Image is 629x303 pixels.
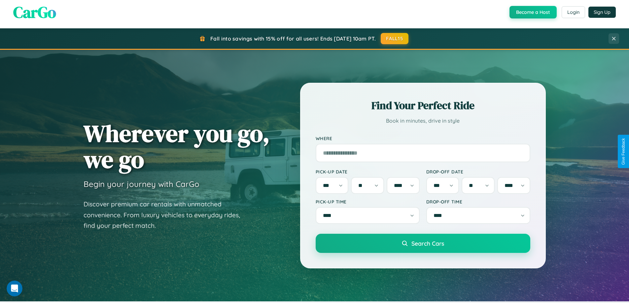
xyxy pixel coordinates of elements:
h1: Wherever you go, we go [84,120,270,172]
div: Give Feedback [621,138,626,165]
p: Discover premium car rentals with unmatched convenience. From luxury vehicles to everyday rides, ... [84,199,249,231]
label: Pick-up Time [316,199,420,204]
button: Login [562,6,585,18]
label: Pick-up Date [316,169,420,174]
h3: Begin your journey with CarGo [84,179,199,189]
button: Search Cars [316,234,530,253]
button: Become a Host [509,6,557,18]
button: FALL15 [381,33,408,44]
h2: Find Your Perfect Ride [316,98,530,113]
label: Drop-off Time [426,199,530,204]
label: Drop-off Date [426,169,530,174]
span: Fall into savings with 15% off for all users! Ends [DATE] 10am PT. [210,35,376,42]
label: Where [316,136,530,141]
span: Search Cars [411,240,444,247]
iframe: Intercom live chat [7,281,22,296]
span: CarGo [13,1,56,23]
p: Book in minutes, drive in style [316,116,530,126]
button: Sign Up [588,7,616,18]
